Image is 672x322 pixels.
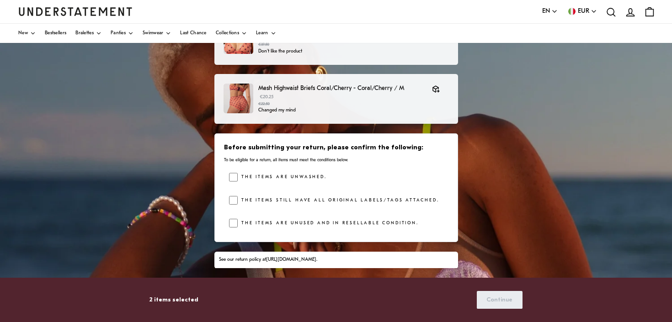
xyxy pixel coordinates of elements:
div: See our return policy at . [219,256,453,264]
span: New [18,31,28,36]
span: Learn [256,31,268,36]
span: Swimwear [143,31,163,36]
label: The items are unused and in resellable condition. [238,219,418,228]
button: EN [542,6,558,16]
span: Bestsellers [45,31,66,36]
span: Bralettes [75,31,94,36]
img: 208_81a4637c-b474-4a1b-9baa-3e23b6561bf7.jpg [224,84,253,113]
p: Don't like the product [258,48,423,55]
p: €20.25 [258,94,423,107]
a: Bestsellers [45,24,66,43]
a: Bralettes [75,24,101,43]
span: Panties [111,31,126,36]
a: Panties [111,24,133,43]
a: Last Chance [180,24,206,43]
span: Collections [216,31,239,36]
a: [URL][DOMAIN_NAME] [266,257,316,262]
h3: Before submitting your return, please confirm the following: [224,143,448,153]
a: Collections [216,24,247,43]
label: The items are unwashed. [238,173,326,182]
a: New [18,24,36,43]
a: Understatement Homepage [18,7,133,16]
span: EN [542,6,550,16]
strike: €37.50 [258,42,269,47]
p: Changed my mind [258,107,423,114]
button: EUR [567,6,597,16]
a: Learn [256,24,276,43]
label: The items still have all original labels/tags attached. [238,196,439,205]
p: Mesh Highwaist Briefs Coral/Cherry - Coral/Cherry / M [258,84,423,93]
a: Swimwear [143,24,171,43]
strike: €22.50 [258,102,270,106]
span: Last Chance [180,31,206,36]
p: To be eligible for a return, all items must meet the conditions below. [224,157,448,163]
span: EUR [578,6,589,16]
